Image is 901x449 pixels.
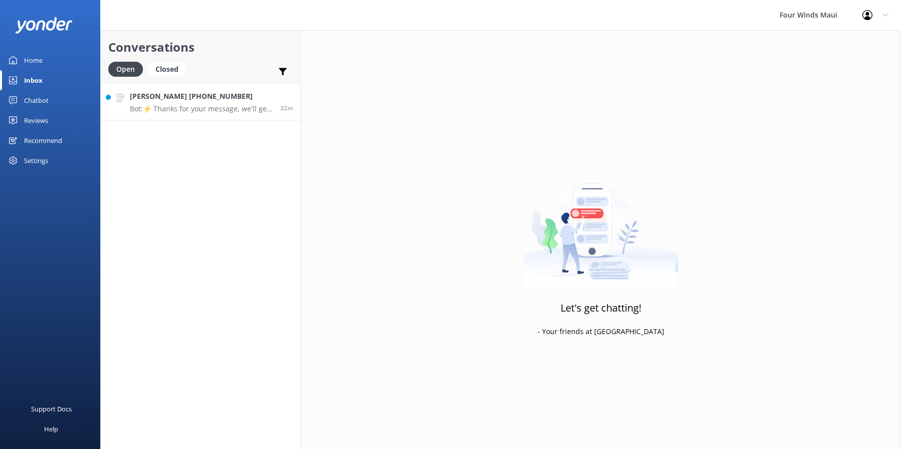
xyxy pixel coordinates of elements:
a: Closed [148,63,191,74]
div: Reviews [24,110,48,130]
div: Recommend [24,130,62,151]
p: Bot: ⚡ Thanks for your message, we'll get back to you as soon as we can. Feel free to also call a... [130,104,273,113]
div: Settings [24,151,48,171]
a: [PERSON_NAME] [PHONE_NUMBER]Bot:⚡ Thanks for your message, we'll get back to you as soon as we ca... [101,83,300,120]
h3: Let's get chatting! [561,300,641,316]
div: Open [108,62,143,77]
span: Sep 16 2025 09:33am (UTC -10:00) Pacific/Honolulu [280,104,293,112]
div: Closed [148,62,186,77]
div: Support Docs [31,399,72,419]
h4: [PERSON_NAME] [PHONE_NUMBER] [130,91,273,102]
h2: Conversations [108,38,293,57]
img: artwork of a man stealing a conversation from at giant smartphone [523,162,678,287]
div: Chatbot [24,90,49,110]
a: Open [108,63,148,74]
div: Help [44,419,58,439]
div: Home [24,50,43,70]
p: - Your friends at [GEOGRAPHIC_DATA] [537,326,664,337]
div: Inbox [24,70,43,90]
img: yonder-white-logo.png [15,17,73,34]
